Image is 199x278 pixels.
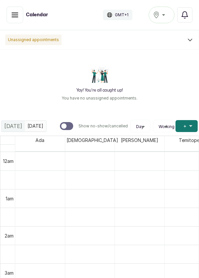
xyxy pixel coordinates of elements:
div: 3am [3,269,15,276]
span: Day [136,124,144,129]
div: 12am [2,158,15,165]
div: [DATE] [2,121,25,131]
h1: Calendar [26,12,48,18]
h2: Yay! You’re all caught up! [76,88,123,93]
span: Ada [34,136,46,144]
span: [DATE] [4,122,22,130]
p: You have no unassigned appointments. [62,96,137,101]
span: Working [159,124,174,129]
p: GMT+1 [115,12,128,18]
div: 2am [3,232,15,239]
span: [DEMOGRAPHIC_DATA] [65,136,120,144]
button: + [175,120,198,132]
button: Day [133,124,147,129]
div: 1am [4,195,15,202]
span: [PERSON_NAME] [120,136,160,144]
span: + [183,123,186,129]
p: Unassigned appointments [5,35,62,45]
p: Show no-show/cancelled [78,123,128,129]
button: Working [156,124,170,129]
